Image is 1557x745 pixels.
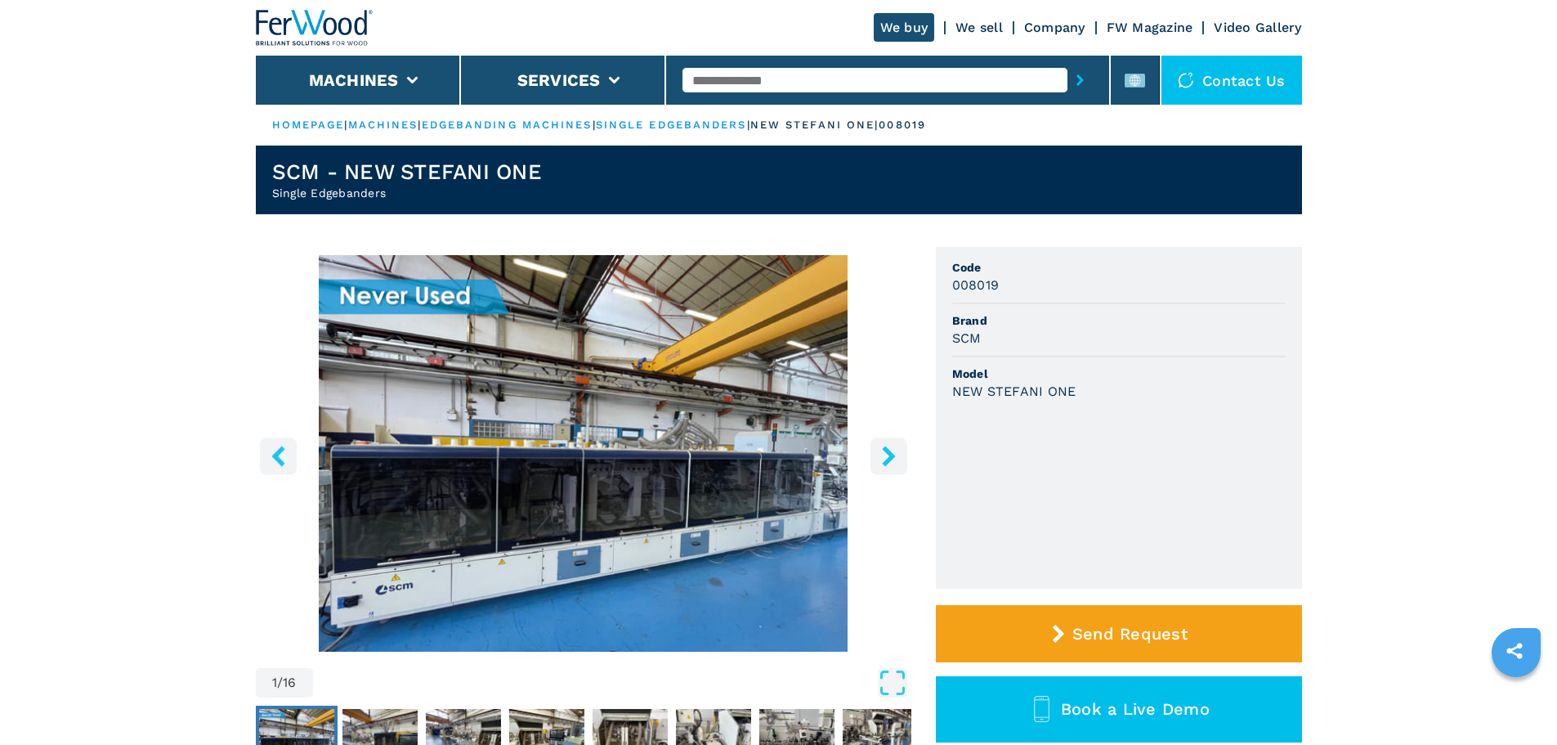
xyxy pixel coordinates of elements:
span: Code [952,259,1286,276]
img: Contact us [1178,72,1194,88]
span: | [593,119,596,131]
button: Machines [309,70,399,90]
a: Company [1024,20,1085,35]
a: Video Gallery [1214,20,1301,35]
h1: SCM - NEW STEFANI ONE [272,159,542,185]
a: edgebanding machines [422,119,593,131]
span: | [747,119,750,131]
h3: NEW STEFANI ONE [952,382,1076,401]
span: Model [952,366,1286,382]
h3: 008019 [952,276,1000,294]
iframe: Chat [1488,671,1545,733]
button: Services [517,70,601,90]
h3: SCM [952,329,982,348]
img: Ferwood [256,10,374,46]
div: Contact us [1161,56,1302,105]
a: HOMEPAGE [272,119,345,131]
span: | [344,119,347,131]
span: Send Request [1072,624,1188,644]
button: right-button [870,438,907,474]
span: 1 [272,676,277,689]
a: machines [348,119,418,131]
div: Go to Slide 1 [256,255,911,652]
button: submit-button [1067,61,1093,99]
span: Book a Live Demo [1061,699,1210,719]
img: Single Edgebanders SCM NEW STEFANI ONE [256,255,911,652]
button: Book a Live Demo [936,676,1302,743]
button: left-button [260,438,297,474]
h2: Single Edgebanders [272,185,542,201]
span: Brand [952,312,1286,329]
span: / [277,676,283,689]
p: 008019 [879,118,926,132]
a: FW Magazine [1107,20,1193,35]
span: 16 [283,676,297,689]
button: Send Request [936,605,1302,662]
a: We sell [955,20,1003,35]
a: sharethis [1494,631,1535,671]
a: single edgebanders [596,119,747,131]
a: We buy [874,13,935,42]
button: Open Fullscreen [317,668,907,698]
p: new stefani one | [750,118,879,132]
span: | [418,119,421,131]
